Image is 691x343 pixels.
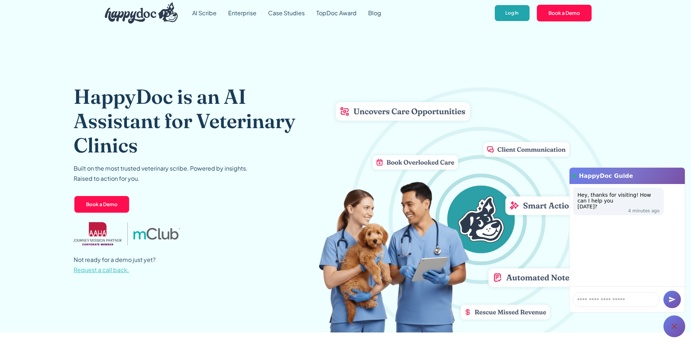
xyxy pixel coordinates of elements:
[74,195,130,213] a: Book a Demo
[74,163,248,184] p: Built on the most trusted veterinary scribe. Powered by insights. Raised to action for you.
[99,1,178,25] a: home
[105,3,178,24] img: HappyDoc Logo: A happy dog with his ear up, listening.
[133,228,180,240] img: mclub logo
[74,254,156,275] p: Not ready for a demo just yet?
[494,4,530,22] a: Log In
[74,84,318,158] h1: HappyDoc is an AI Assistant for Veterinary Clinics
[74,222,122,245] img: AAHA Advantage logo
[74,266,129,273] span: Request a call back.
[536,4,592,22] a: Book a Demo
